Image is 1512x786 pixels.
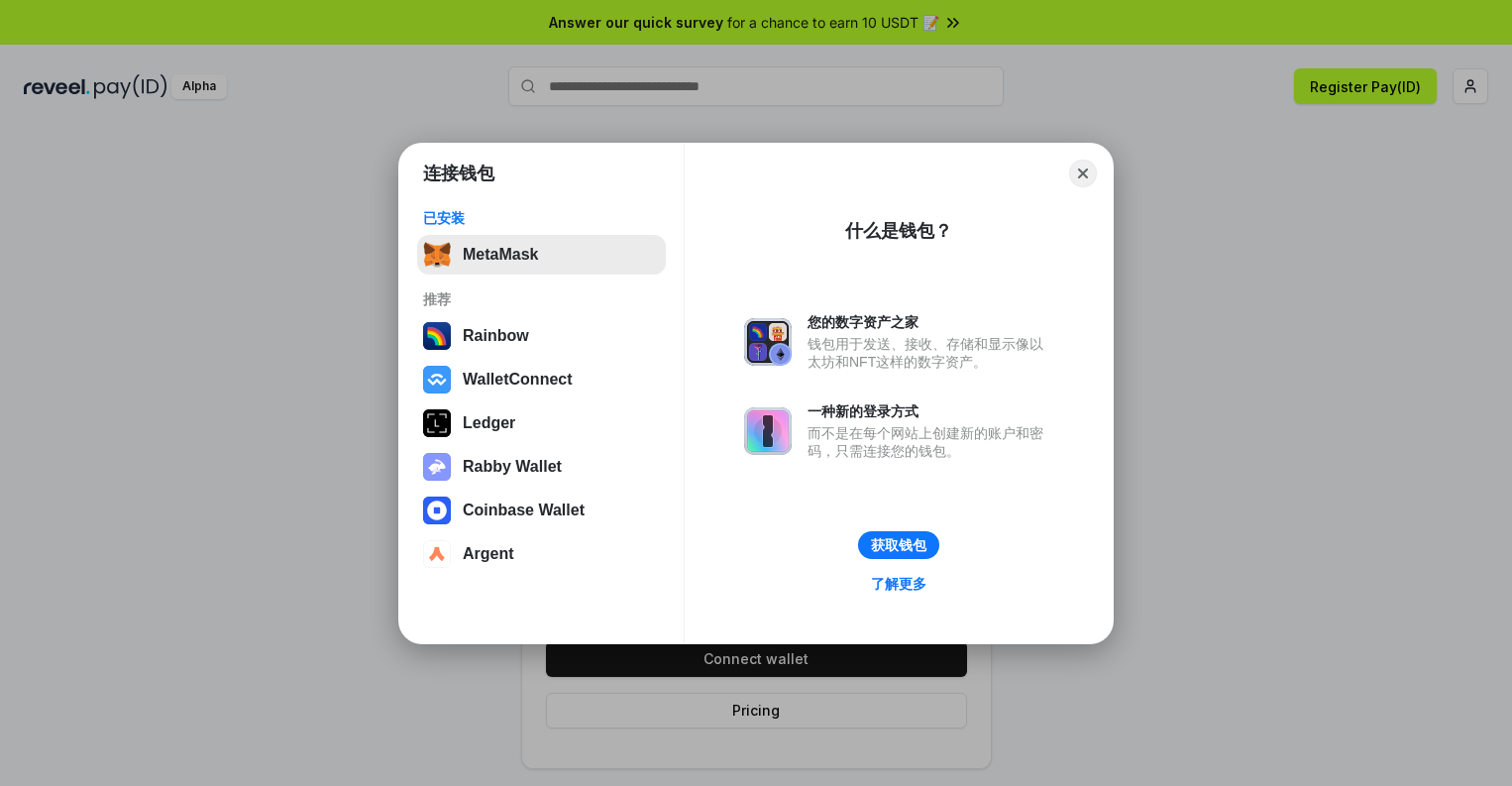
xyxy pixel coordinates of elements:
div: 您的数字资产之家 [808,313,1053,331]
div: 获取钱包 [871,536,926,554]
div: Coinbase Wallet [463,502,585,519]
div: 一种新的登录方式 [808,402,1053,420]
div: Ledger [463,414,515,432]
div: 钱包用于发送、接收、存储和显示像以太坊和NFT这样的数字资产。 [808,335,1053,371]
button: WalletConnect [417,360,666,399]
button: Ledger [417,403,666,443]
button: Rabby Wallet [417,447,666,487]
button: MetaMask [417,235,666,275]
img: svg+xml,%3Csvg%20width%3D%2228%22%20height%3D%2228%22%20viewBox%3D%220%200%2028%2028%22%20fill%3D... [423,540,451,568]
img: svg+xml,%3Csvg%20fill%3D%22none%22%20height%3D%2233%22%20viewBox%3D%220%200%2035%2033%22%20width%... [423,241,451,269]
div: WalletConnect [463,371,573,389]
img: svg+xml,%3Csvg%20xmlns%3D%22http%3A%2F%2Fwww.w3.org%2F2000%2Fsvg%22%20fill%3D%22none%22%20viewBox... [423,453,451,481]
div: Rabby Wallet [463,458,562,476]
img: svg+xml,%3Csvg%20xmlns%3D%22http%3A%2F%2Fwww.w3.org%2F2000%2Fsvg%22%20width%3D%2228%22%20height%3... [423,409,451,437]
div: Rainbow [463,327,529,345]
div: MetaMask [463,246,538,264]
a: 了解更多 [859,571,938,597]
button: Rainbow [417,316,666,356]
button: 获取钱包 [858,531,939,559]
div: 而不是在每个网站上创建新的账户和密码，只需连接您的钱包。 [808,424,1053,460]
h1: 连接钱包 [423,162,494,185]
button: Close [1069,160,1097,187]
div: 什么是钱包？ [845,219,952,243]
img: svg+xml,%3Csvg%20width%3D%22120%22%20height%3D%22120%22%20viewBox%3D%220%200%20120%20120%22%20fil... [423,322,451,350]
button: Argent [417,534,666,574]
img: svg+xml,%3Csvg%20width%3D%2228%22%20height%3D%2228%22%20viewBox%3D%220%200%2028%2028%22%20fill%3D... [423,366,451,393]
div: 推荐 [423,290,660,308]
div: 了解更多 [871,575,926,593]
button: Coinbase Wallet [417,491,666,530]
img: svg+xml,%3Csvg%20width%3D%2228%22%20height%3D%2228%22%20viewBox%3D%220%200%2028%2028%22%20fill%3D... [423,497,451,524]
img: svg+xml,%3Csvg%20xmlns%3D%22http%3A%2F%2Fwww.w3.org%2F2000%2Fsvg%22%20fill%3D%22none%22%20viewBox... [744,407,792,455]
div: 已安装 [423,209,660,227]
div: Argent [463,545,514,563]
img: svg+xml,%3Csvg%20xmlns%3D%22http%3A%2F%2Fwww.w3.org%2F2000%2Fsvg%22%20fill%3D%22none%22%20viewBox... [744,318,792,366]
